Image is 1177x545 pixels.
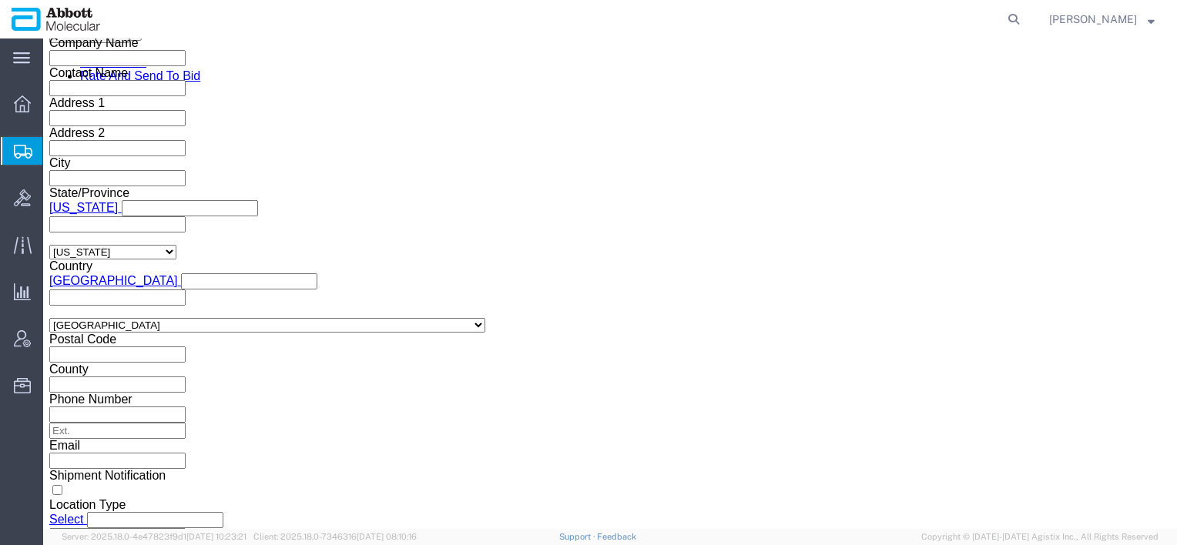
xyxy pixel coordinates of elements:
span: Client: 2025.18.0-7346316 [253,532,417,541]
span: [DATE] 08:10:16 [357,532,417,541]
iframe: FS Legacy Container [43,38,1177,529]
img: logo [11,8,101,31]
a: Support [559,532,598,541]
span: [DATE] 10:23:21 [186,532,246,541]
span: Server: 2025.18.0-4e47823f9d1 [62,532,246,541]
a: Feedback [597,532,636,541]
button: [PERSON_NAME] [1048,10,1155,28]
span: Copyright © [DATE]-[DATE] Agistix Inc., All Rights Reserved [921,530,1159,543]
span: Jarrod Kec [1049,11,1137,28]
